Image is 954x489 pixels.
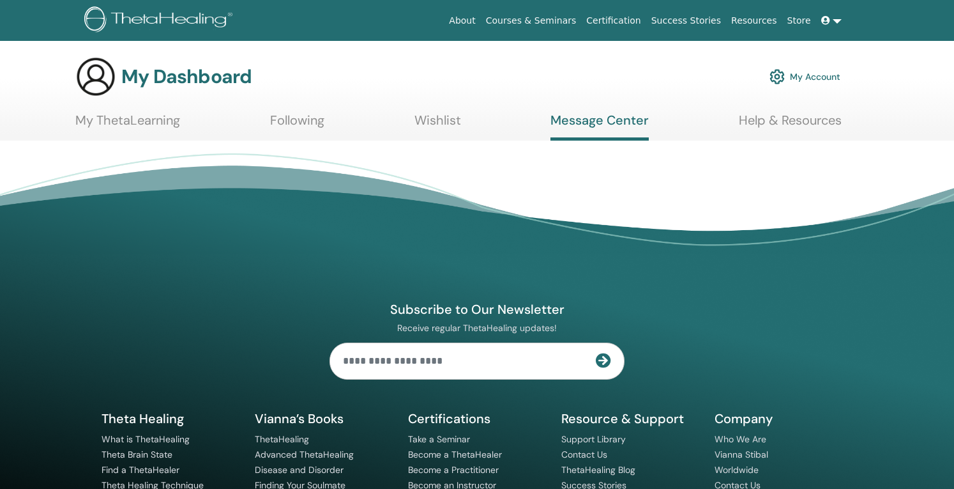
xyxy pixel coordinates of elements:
[739,113,842,137] a: Help & Resources
[102,464,179,476] a: Find a ThetaHealer
[255,433,309,445] a: ThetaHealing
[561,464,635,476] a: ThetaHealing Blog
[408,464,499,476] a: Become a Practitioner
[102,433,190,445] a: What is ThetaHealing
[561,410,699,427] h5: Resource & Support
[561,433,626,445] a: Support Library
[646,9,726,33] a: Success Stories
[255,410,393,427] h5: Vianna’s Books
[414,113,461,137] a: Wishlist
[726,9,782,33] a: Resources
[255,464,344,476] a: Disease and Disorder
[715,410,852,427] h5: Company
[769,63,840,91] a: My Account
[408,410,546,427] h5: Certifications
[581,9,646,33] a: Certification
[715,464,759,476] a: Worldwide
[408,449,502,460] a: Become a ThetaHealer
[255,449,354,460] a: Advanced ThetaHealing
[715,433,766,445] a: Who We Are
[769,66,785,88] img: cog.svg
[270,113,324,137] a: Following
[121,65,252,88] h3: My Dashboard
[561,449,607,460] a: Contact Us
[550,113,649,141] a: Message Center
[329,301,625,318] h4: Subscribe to Our Newsletter
[84,6,237,35] img: logo.png
[444,9,480,33] a: About
[75,56,116,97] img: generic-user-icon.jpg
[782,9,816,33] a: Store
[102,410,239,427] h5: Theta Healing
[329,322,625,334] p: Receive regular ThetaHealing updates!
[481,9,582,33] a: Courses & Seminars
[715,449,768,460] a: Vianna Stibal
[408,433,470,445] a: Take a Seminar
[102,449,172,460] a: Theta Brain State
[75,113,180,137] a: My ThetaLearning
